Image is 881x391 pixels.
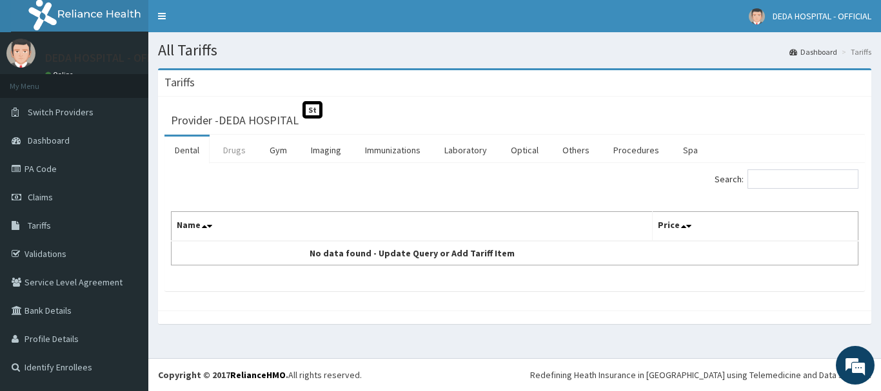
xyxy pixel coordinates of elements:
[67,72,217,89] div: Chat with us now
[230,369,286,381] a: RelianceHMO
[75,115,178,245] span: We're online!
[355,137,431,164] a: Immunizations
[603,137,669,164] a: Procedures
[434,137,497,164] a: Laboratory
[28,135,70,146] span: Dashboard
[28,220,51,231] span: Tariffs
[172,241,653,265] td: No data found - Update Query or Add Tariff Item
[171,115,299,126] h3: Provider - DEDA HOSPITAL
[6,39,35,68] img: User Image
[172,212,653,242] th: Name
[749,8,765,24] img: User Image
[212,6,243,37] div: Minimize live chat window
[715,169,858,189] label: Search:
[838,46,871,57] li: Tariffs
[530,368,871,381] div: Redefining Heath Insurance in [GEOGRAPHIC_DATA] using Telemedicine and Data Science!
[148,358,881,391] footer: All rights reserved.
[24,64,52,97] img: d_794563401_company_1708531726252_794563401
[652,212,858,242] th: Price
[213,137,256,164] a: Drugs
[45,52,178,64] p: DEDA HOSPITAL - OFFICIAL
[302,101,322,119] span: St
[6,257,246,302] textarea: Type your message and hit 'Enter'
[164,77,195,88] h3: Tariffs
[301,137,351,164] a: Imaging
[45,70,76,79] a: Online
[158,42,871,59] h1: All Tariffs
[259,137,297,164] a: Gym
[747,169,858,189] input: Search:
[158,369,288,381] strong: Copyright © 2017 .
[164,137,210,164] a: Dental
[28,191,53,203] span: Claims
[789,46,837,57] a: Dashboard
[673,137,708,164] a: Spa
[500,137,549,164] a: Optical
[552,137,600,164] a: Others
[28,106,94,118] span: Switch Providers
[773,10,871,22] span: DEDA HOSPITAL - OFFICIAL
